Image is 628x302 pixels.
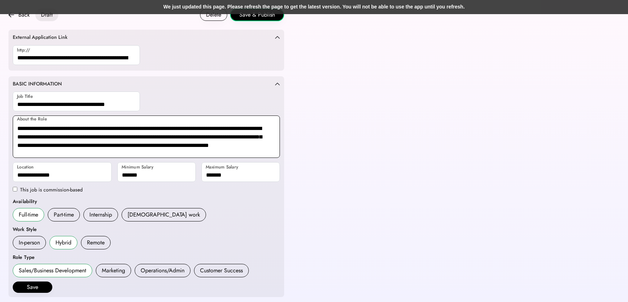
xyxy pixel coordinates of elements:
div: Hybrid [55,238,71,247]
div: Full-time [19,211,38,219]
div: Operations/Admin [141,266,184,275]
div: Part-time [54,211,74,219]
img: caret-up.svg [275,82,280,85]
div: Remote [87,238,105,247]
div: Availability [13,198,37,205]
div: Internship [89,211,112,219]
div: Marketing [102,266,125,275]
div: Sales/Business Development [19,266,86,275]
div: Draft [41,11,53,19]
div: Work Style [13,226,37,233]
button: Delete [200,9,227,21]
button: Save [13,282,52,293]
div: Role Type [13,254,35,261]
div: In-person [19,238,40,247]
button: Save & Publish [230,8,284,21]
div: [DEMOGRAPHIC_DATA] work [128,211,200,219]
div: Customer Success [200,266,243,275]
img: arrow-back.svg [8,12,14,18]
div: External Application Link [13,34,68,41]
div: BASIC INFORMATION [13,81,62,88]
div: Back [18,11,30,19]
img: caret-up.svg [275,36,280,39]
label: This job is commission-based [20,186,83,193]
